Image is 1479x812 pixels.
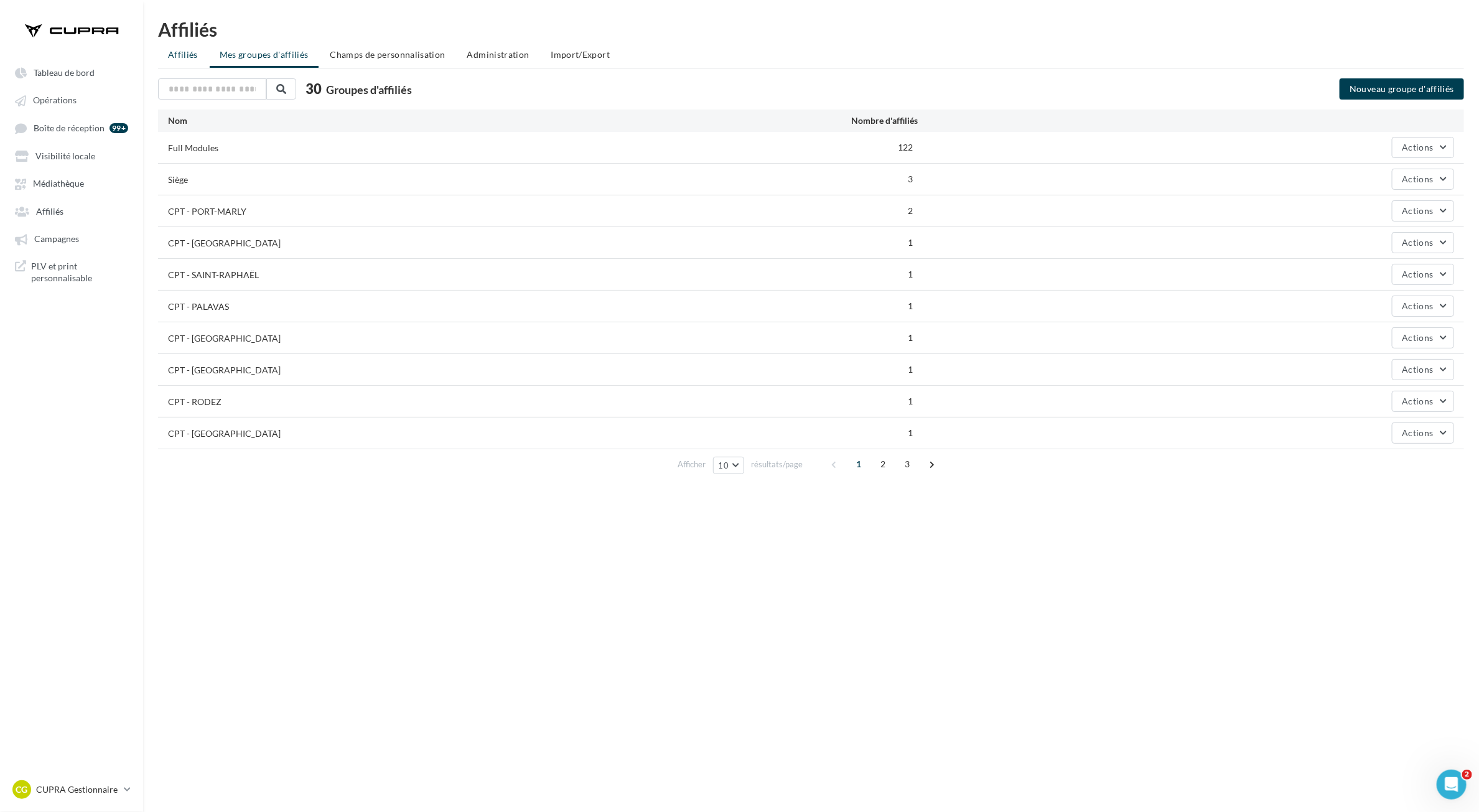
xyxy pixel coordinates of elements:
[168,364,281,376] div: CPT - [GEOGRAPHIC_DATA]
[873,454,893,474] span: 2
[168,396,222,408] div: CPT - RODEZ
[1392,137,1454,158] button: Actions
[1392,264,1454,285] button: Actions
[704,173,918,185] div: 3
[34,123,105,133] span: Boîte de réception
[713,457,745,474] button: 10
[1392,422,1454,444] button: Actions
[1340,78,1464,100] button: Nouveau groupe d'affiliés
[1402,427,1434,438] span: Actions
[10,778,133,801] a: CG CUPRA Gestionnaire
[36,783,119,796] p: CUPRA Gestionnaire
[1392,232,1454,253] button: Actions
[849,454,869,474] span: 1
[34,67,95,78] span: Tableau de bord
[678,459,706,470] span: Afficher
[34,234,79,245] span: Campagnes
[35,151,95,161] span: Visibilité locale
[704,300,918,312] div: 1
[7,61,136,83] a: Tableau de bord
[16,783,28,796] span: CG
[7,116,136,139] a: Boîte de réception 99+
[168,49,198,60] span: Affiliés
[168,142,218,154] div: Full Modules
[704,363,918,376] div: 1
[7,144,136,167] a: Visibilité locale
[704,268,918,281] div: 1
[704,205,918,217] div: 2
[1402,396,1434,406] span: Actions
[306,79,322,98] span: 30
[168,427,281,440] div: CPT - [GEOGRAPHIC_DATA]
[168,301,229,313] div: CPT - PALAVAS
[751,459,803,470] span: résultats/page
[1392,327,1454,348] button: Actions
[704,332,918,344] div: 1
[168,114,704,127] div: Nom
[1402,205,1434,216] span: Actions
[7,227,136,250] a: Campagnes
[31,260,128,284] span: PLV et print personnalisable
[1402,364,1434,375] span: Actions
[1402,269,1434,279] span: Actions
[1437,770,1467,800] iframe: Intercom live chat
[719,460,729,470] span: 10
[168,237,281,250] div: CPT - [GEOGRAPHIC_DATA]
[110,123,128,133] div: 99+
[1402,142,1434,152] span: Actions
[704,395,918,408] div: 1
[326,83,412,96] span: Groupes d'affiliés
[1392,296,1454,317] button: Actions
[33,179,84,189] span: Médiathèque
[551,49,610,60] span: Import/Export
[1402,237,1434,248] span: Actions
[36,206,63,217] span: Affiliés
[704,141,918,154] div: 122
[168,332,281,345] div: CPT - [GEOGRAPHIC_DATA]
[1462,770,1472,780] span: 2
[704,427,918,439] div: 1
[168,269,259,281] div: CPT - SAINT-RAPHAËL
[1402,174,1434,184] span: Actions
[7,172,136,194] a: Médiathèque
[467,49,530,60] span: Administration
[1392,200,1454,222] button: Actions
[897,454,917,474] span: 3
[1392,169,1454,190] button: Actions
[704,236,918,249] div: 1
[158,20,1464,39] div: Affiliés
[7,200,136,222] a: Affiliés
[1402,301,1434,311] span: Actions
[168,205,246,218] div: CPT - PORT-MARLY
[168,174,188,186] div: Siège
[330,49,446,60] span: Champs de personnalisation
[33,95,77,106] span: Opérations
[7,255,136,289] a: PLV et print personnalisable
[704,114,918,127] div: Nombre d'affiliés
[1402,332,1434,343] span: Actions
[7,88,136,111] a: Opérations
[1392,391,1454,412] button: Actions
[1392,359,1454,380] button: Actions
